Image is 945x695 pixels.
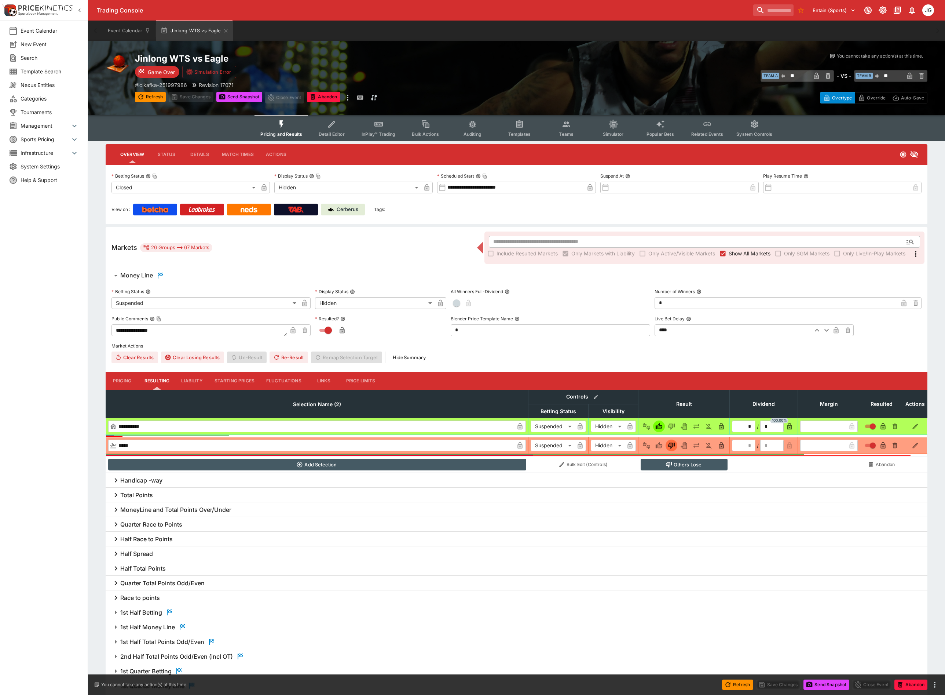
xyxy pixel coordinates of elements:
[820,92,855,103] button: Overtype
[120,477,162,484] h6: Handicap -way
[922,4,934,16] div: James Gordon
[784,250,829,257] span: Only SGM Markets
[641,421,652,432] button: Not Set
[120,579,205,587] h6: Quarter Total Points Odd/Even
[591,392,601,402] button: Bulk edit
[182,66,236,78] button: Simulation Error
[528,390,638,404] th: Controls
[199,81,234,89] p: Revision 17071
[655,288,695,295] p: Number of Winners
[111,341,922,352] label: Market Actions
[315,288,348,295] p: Display Status
[156,21,233,41] button: Jinlong WTS vs Eagle
[808,4,860,16] button: Select Tenant
[321,204,365,215] a: Cerberus
[260,146,293,163] button: Actions
[920,2,936,18] button: James Gordon
[655,316,685,322] p: Live Bet Delay
[21,40,79,48] span: New Event
[900,151,907,158] svg: Closed
[21,95,79,102] span: Categories
[120,623,175,631] h6: 1st Half Money Line
[757,442,759,450] div: /
[691,421,702,432] button: Push
[770,418,788,423] span: 100.00%
[285,400,349,409] span: Selection Name (2)
[860,390,903,418] th: Resulted
[142,207,168,212] img: Betcha
[876,4,889,17] button: Toggle light/dark mode
[905,4,919,17] button: Notifications
[753,4,794,16] input: search
[843,250,905,257] span: Only Live/In-Play Markets
[21,27,79,34] span: Event Calendar
[803,680,849,690] button: Send Snapshot
[101,681,187,688] p: You cannot take any action(s) at this time.
[111,204,130,215] label: View on :
[139,372,175,390] button: Resulting
[216,146,260,163] button: Match Times
[309,174,314,179] button: Display StatusCopy To Clipboard
[21,122,70,130] span: Management
[437,173,474,179] p: Scheduled Start
[911,250,920,258] svg: More
[21,81,79,89] span: Nexus Entities
[594,407,633,416] span: Visibility
[111,316,148,322] p: Public Comments
[21,163,79,170] span: System Settings
[903,390,927,418] th: Actions
[696,289,702,294] button: Number of Winners
[666,421,677,432] button: Lose
[227,352,266,363] span: Un-Result
[148,68,175,76] p: Game Over
[106,605,927,620] button: 1st Half Betting
[678,440,690,451] button: Void
[910,150,919,159] svg: Hidden
[591,440,624,451] div: Hidden
[861,4,875,17] button: Connected to PK
[120,653,233,661] h6: 2nd Half Total Points Odd/Even (incl OT)
[412,131,439,137] span: Bulk Actions
[111,288,144,295] p: Betting Status
[691,440,702,451] button: Push
[856,73,873,79] span: Team B
[653,440,665,451] button: Win
[497,250,558,257] span: Include Resulted Markets
[254,115,778,141] div: Event type filters
[135,92,166,102] button: Refresh
[2,3,17,18] img: PriceKinetics Logo
[531,459,636,470] button: Bulk Edit (Controls)
[691,131,723,137] span: Related Events
[362,131,395,137] span: InPlay™ Trading
[641,459,728,470] button: Others Lose
[763,173,802,179] p: Play Resume Time
[647,131,674,137] span: Popular Bets
[464,131,481,137] span: Auditing
[532,407,584,416] span: Betting Status
[120,506,231,514] h6: MoneyLine and Total Points Over/Under
[638,390,730,418] th: Result
[161,352,224,363] button: Clear Losing Results
[894,680,927,690] button: Abandon
[21,176,79,184] span: Help & Support
[120,272,153,279] h6: Money Line
[135,81,187,89] p: Copy To Clipboard
[736,131,772,137] span: System Controls
[891,4,904,17] button: Documentation
[350,289,355,294] button: Display Status
[703,421,715,432] button: Eliminated In Play
[374,204,385,215] label: Tags:
[703,440,715,451] button: Eliminated In Play
[666,440,677,451] button: Lose
[274,182,421,193] div: Hidden
[146,174,151,179] button: Betting StatusCopy To Clipboard
[288,207,304,212] img: TabNZ
[837,53,923,59] p: You cannot take any action(s) at this time.
[106,664,927,678] button: 1st Quarter Betting
[97,7,750,14] div: Trading Console
[729,250,770,257] span: Show All Markets
[156,316,161,321] button: Copy To Clipboard
[216,92,262,102] button: Send Snapshot
[106,620,927,634] button: 1st Half Money Line
[108,459,526,470] button: Add Selection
